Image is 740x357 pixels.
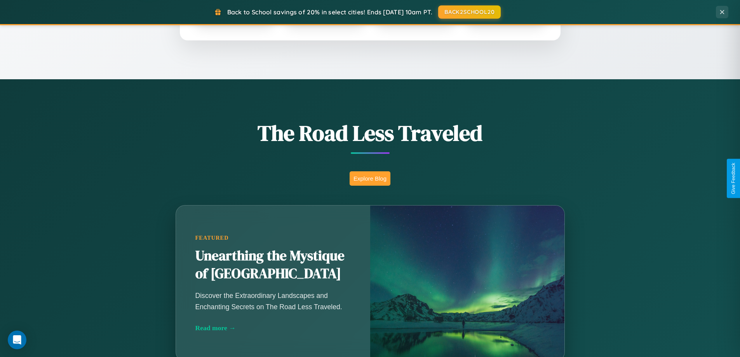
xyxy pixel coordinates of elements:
[137,118,603,148] h1: The Road Less Traveled
[195,324,351,332] div: Read more →
[350,171,390,186] button: Explore Blog
[195,290,351,312] p: Discover the Extraordinary Landscapes and Enchanting Secrets on The Road Less Traveled.
[227,8,432,16] span: Back to School savings of 20% in select cities! Ends [DATE] 10am PT.
[438,5,501,19] button: BACK2SCHOOL20
[8,331,26,349] div: Open Intercom Messenger
[195,235,351,241] div: Featured
[731,163,736,194] div: Give Feedback
[195,247,351,283] h2: Unearthing the Mystique of [GEOGRAPHIC_DATA]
